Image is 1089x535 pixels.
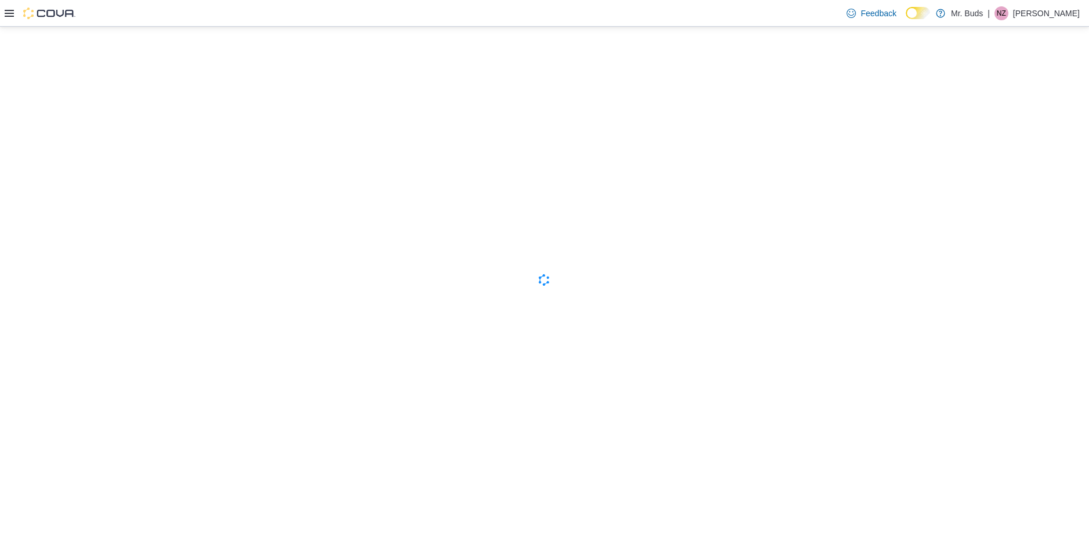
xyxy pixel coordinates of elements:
p: Mr. Buds [951,6,983,20]
img: Cova [23,8,75,19]
div: Norman Zoelzer [994,6,1008,20]
a: Feedback [842,2,901,25]
p: [PERSON_NAME] [1013,6,1080,20]
span: Feedback [861,8,896,19]
p: | [988,6,990,20]
input: Dark Mode [906,7,930,19]
span: NZ [997,6,1006,20]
